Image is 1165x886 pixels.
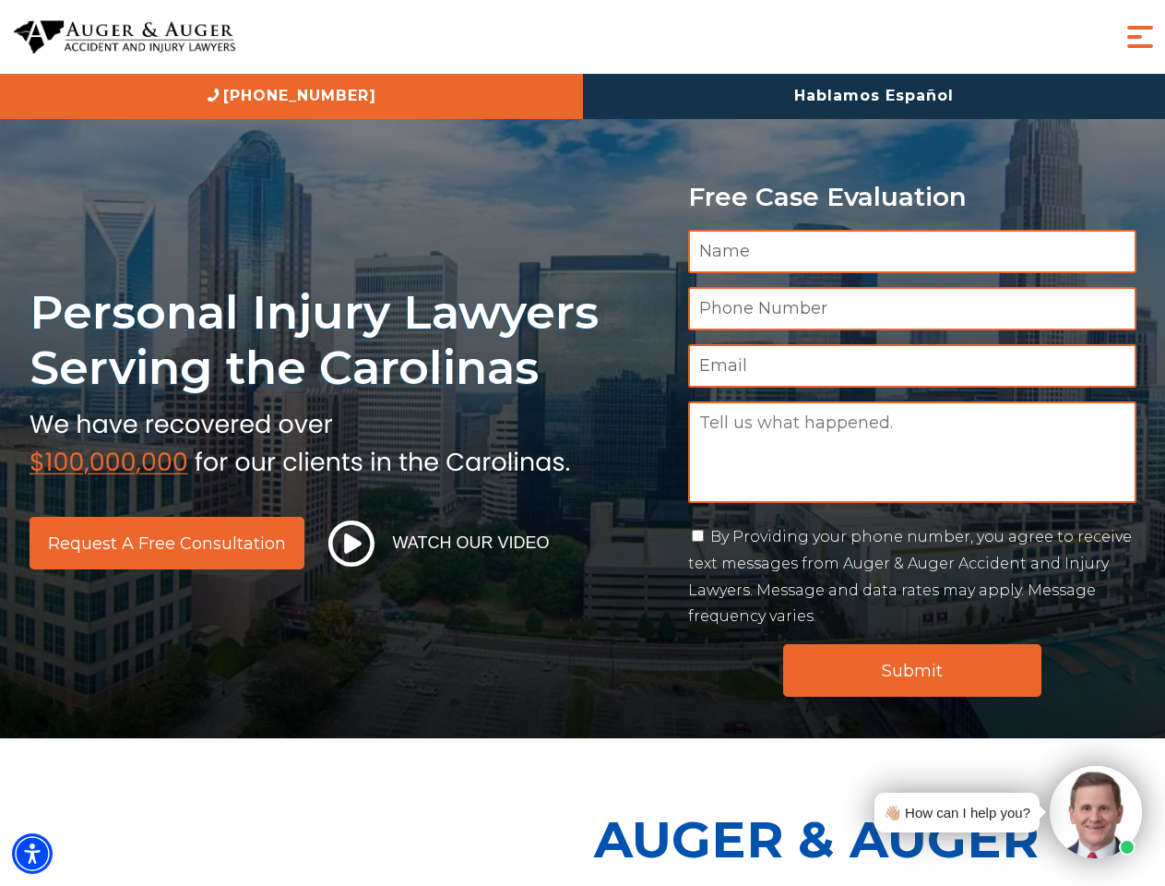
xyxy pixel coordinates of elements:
[783,644,1041,697] input: Submit
[12,833,53,874] div: Accessibility Menu
[688,528,1132,625] label: By Providing your phone number, you agree to receive text messages from Auger & Auger Accident an...
[1122,18,1159,55] button: Menu
[594,794,1155,885] p: Auger & Auger
[30,517,304,569] a: Request a Free Consultation
[688,287,1136,330] input: Phone Number
[1050,766,1142,858] img: Intaker widget Avatar
[688,230,1136,273] input: Name
[48,535,286,552] span: Request a Free Consultation
[884,800,1030,825] div: 👋🏼 How can I help you?
[30,284,666,396] h1: Personal Injury Lawyers Serving the Carolinas
[14,20,235,54] img: Auger & Auger Accident and Injury Lawyers Logo
[688,183,1136,211] p: Free Case Evaluation
[30,405,570,475] img: sub text
[323,520,555,568] button: Watch Our Video
[688,344,1136,388] input: Email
